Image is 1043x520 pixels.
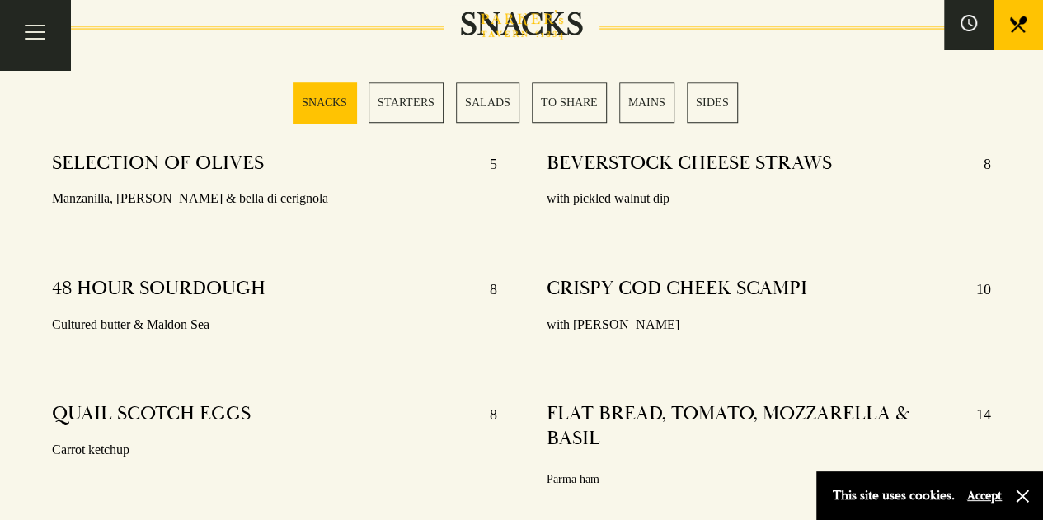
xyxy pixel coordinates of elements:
[456,82,519,123] a: 3 / 6
[1014,488,1031,504] button: Close and accept
[833,484,955,508] p: This site uses cookies.
[473,151,497,177] p: 5
[547,469,599,490] p: Parma ham
[687,82,738,123] a: 6 / 6
[960,401,991,451] p: 14
[293,82,356,123] a: 1 / 6
[547,151,832,177] h4: BEVERSTOCK CHEESE STRAWS
[960,276,991,302] p: 10
[967,151,991,177] p: 8
[52,151,264,177] h4: SELECTION OF OLIVES
[547,313,991,337] p: with [PERSON_NAME]
[985,469,991,490] p: 3
[52,276,265,302] h4: 48 HOUR SOURDOUGH
[52,401,251,428] h4: QUAIL SCOTCH EGGS
[967,488,1002,504] button: Accept
[532,82,607,123] a: 4 / 6
[547,401,960,451] h4: FLAT BREAD, TOMATO, MOZZARELLA & BASIL
[619,82,674,123] a: 5 / 6
[52,438,496,462] p: Carrot ketchup
[52,313,496,337] p: Cultured butter & Maldon Sea
[52,187,496,211] p: Manzanilla, [PERSON_NAME] & bella di cerignola
[444,5,599,45] h2: SNACKS
[369,82,444,123] a: 2 / 6
[473,276,497,302] p: 8
[473,401,497,428] p: 8
[547,276,807,302] h4: CRISPY COD CHEEK SCAMPI
[547,187,991,211] p: with pickled walnut dip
